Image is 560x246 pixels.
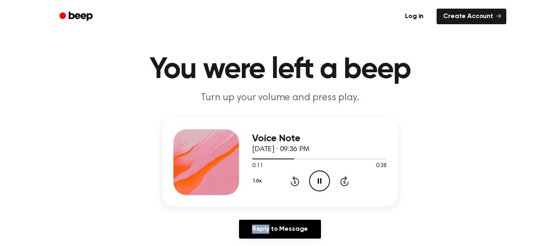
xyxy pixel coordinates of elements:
[397,7,432,26] a: Log in
[123,91,437,105] p: Turn up your volume and press play.
[70,55,490,85] h1: You were left a beep
[54,9,100,25] a: Beep
[437,9,506,24] a: Create Account
[239,220,321,239] a: Reply to Message
[252,133,387,144] h3: Voice Note
[376,162,387,170] span: 0:38
[252,174,264,188] button: 1.0x
[252,162,263,170] span: 0:11
[252,146,310,153] span: [DATE] · 09:36 PM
